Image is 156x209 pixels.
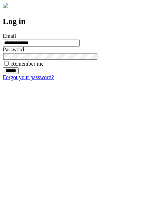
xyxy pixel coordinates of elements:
[3,74,54,80] a: Forgot your password?
[3,17,153,26] h2: Log in
[11,61,44,67] label: Remember me
[3,33,16,39] label: Email
[3,3,8,8] img: logo-4e3dc11c47720685a147b03b5a06dd966a58ff35d612b21f08c02c0306f2b779.png
[3,47,24,52] label: Password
